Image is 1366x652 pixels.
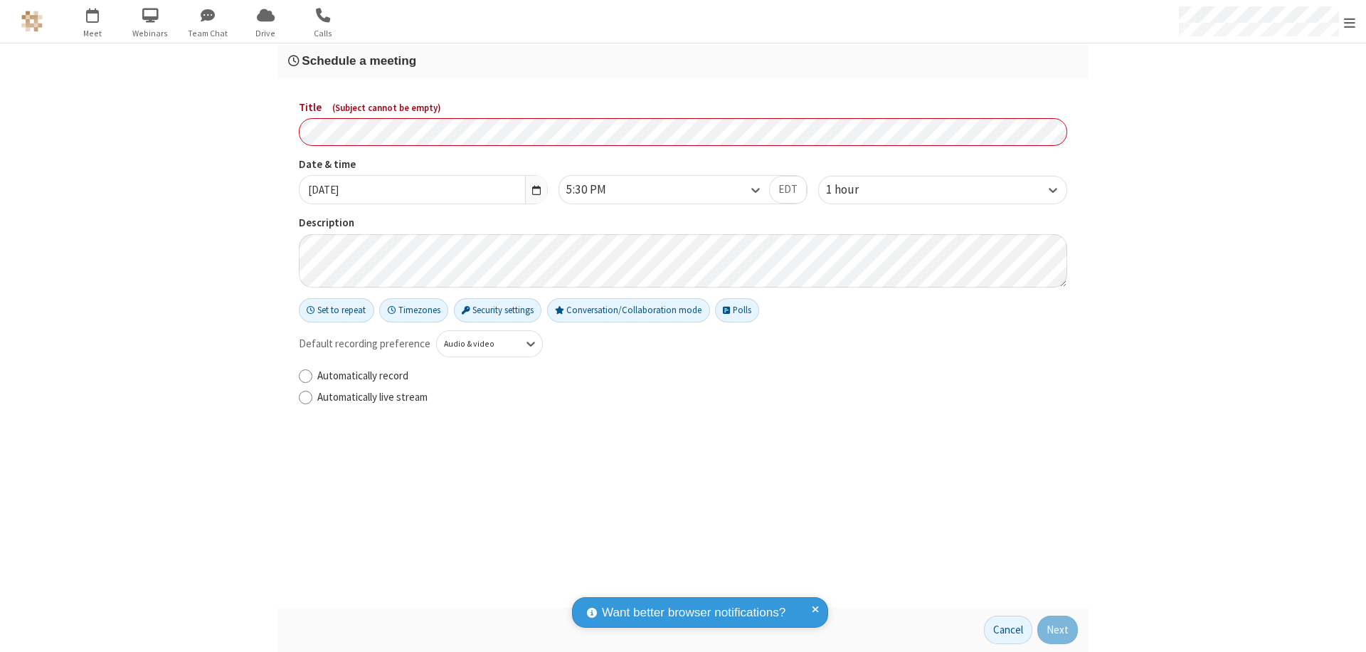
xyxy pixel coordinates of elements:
[297,27,350,40] span: Calls
[299,336,430,352] span: Default recording preference
[454,298,542,322] button: Security settings
[299,298,374,322] button: Set to repeat
[332,102,441,114] span: ( Subject cannot be empty )
[317,389,1067,406] label: Automatically live stream
[302,53,416,68] span: Schedule a meeting
[21,11,43,32] img: QA Selenium DO NOT DELETE OR CHANGE
[444,337,512,350] div: Audio & video
[239,27,292,40] span: Drive
[1037,616,1078,644] button: Next
[769,176,807,204] button: EDT
[124,27,177,40] span: Webinars
[826,181,883,199] div: 1 hour
[602,604,785,622] span: Want better browser notifications?
[715,298,759,322] button: Polls
[299,157,548,173] label: Date & time
[181,27,235,40] span: Team Chat
[299,100,1067,116] label: Title
[984,616,1032,644] button: Cancel
[566,181,630,199] div: 5:30 PM
[1330,615,1355,642] iframe: Chat
[66,27,120,40] span: Meet
[299,215,1067,231] label: Description
[379,298,448,322] button: Timezones
[547,298,710,322] button: Conversation/Collaboration mode
[317,368,1067,384] label: Automatically record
